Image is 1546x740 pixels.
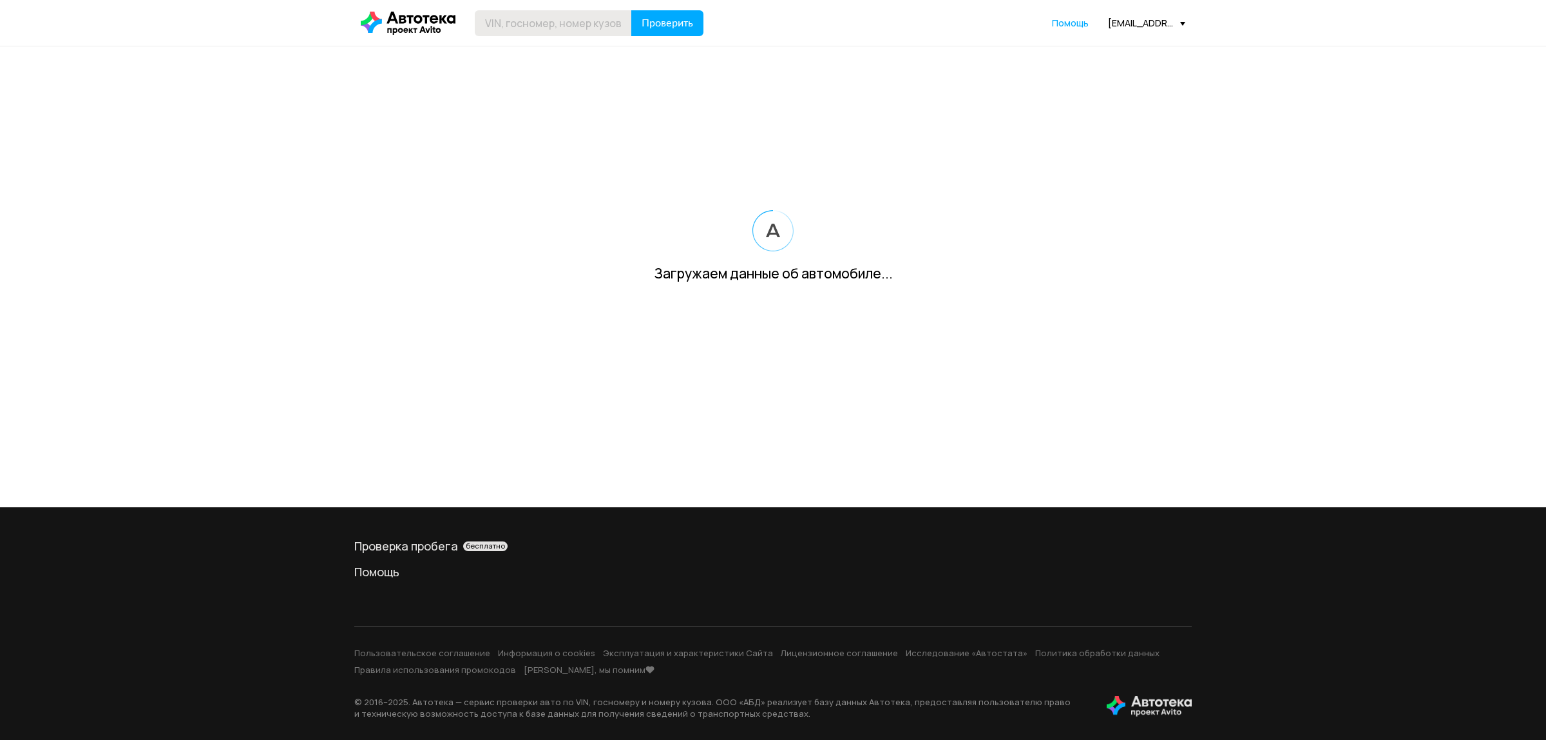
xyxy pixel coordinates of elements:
[1035,647,1159,659] a: Политика обработки данных
[354,664,516,676] a: Правила использования промокодов
[475,10,632,36] input: VIN, госномер, номер кузова
[781,647,898,659] a: Лицензионное соглашение
[354,564,1192,579] a: Помощь
[1052,17,1089,29] span: Помощь
[354,538,1192,554] div: Проверка пробега
[354,696,1086,719] p: © 2016– 2025 . Автотека — сервис проверки авто по VIN, госномеру и номеру кузова. ООО «АБД» реали...
[498,647,595,659] a: Информация о cookies
[1052,17,1089,30] a: Помощь
[654,264,893,283] div: Загружаем данные об автомобиле...
[354,647,490,659] a: Пользовательское соглашение
[1107,696,1192,717] img: tWS6KzJlK1XUpy65r7uaHVIs4JI6Dha8Nraz9T2hA03BhoCc4MtbvZCxBLwJIh+mQSIAkLBJpqMoKVdP8sONaFJLCz6I0+pu7...
[466,541,505,550] span: бесплатно
[906,647,1027,659] a: Исследование «Автостата»
[524,664,654,676] a: [PERSON_NAME], мы помним
[642,18,693,28] span: Проверить
[631,10,703,36] button: Проверить
[1108,17,1185,29] div: [EMAIL_ADDRESS][DOMAIN_NAME]
[354,538,1192,554] a: Проверка пробегабесплатно
[603,647,773,659] a: Эксплуатация и характеристики Сайта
